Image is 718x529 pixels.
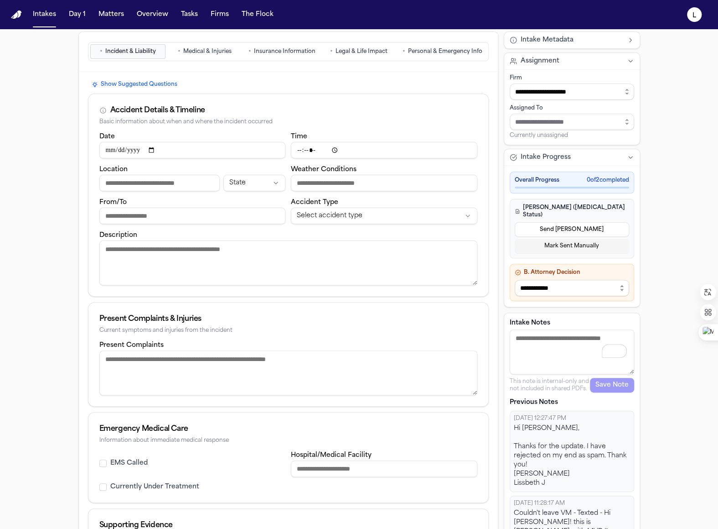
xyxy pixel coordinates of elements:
div: [DATE] 11:28:17 AM [514,500,630,507]
span: Overall Progress [515,177,559,184]
textarea: Incident description [99,241,477,285]
input: Incident location [99,175,220,191]
p: Previous Notes [510,398,634,407]
h4: [PERSON_NAME] ([MEDICAL_DATA] Status) [515,204,629,219]
button: Go to Legal & Life Impact [321,44,397,59]
input: Hospital or medical facility [291,461,477,477]
input: Select firm [510,84,634,100]
span: • [178,47,181,56]
div: Hi [PERSON_NAME], Thanks for the update. I have rejected on my end as spam. Thank you! [PERSON_NA... [514,424,630,488]
label: EMS Called [110,459,148,468]
label: From/To [99,199,127,206]
label: Date [99,133,115,140]
div: Firm [510,74,634,82]
p: This note is internal-only and not included in shared PDFs. [510,378,590,393]
div: Present Complaints & Injuries [99,314,477,325]
button: Tasks [177,6,201,23]
div: Accident Details & Timeline [110,105,205,116]
button: Day 1 [65,6,89,23]
textarea: To enrich screen reader interactions, please activate Accessibility in Grammarly extension settings [510,330,634,374]
span: Currently unassigned [510,132,568,139]
div: Current symptoms and injuries from the incident [99,327,477,334]
span: Assignment [521,57,559,66]
span: Incident & Liability [105,48,156,55]
label: Time [291,133,307,140]
button: Go to Personal & Emergency Info [398,44,486,59]
button: Assignment [504,53,640,69]
div: Emergency Medical Care [99,424,477,435]
button: Go to Medical & Injuries [167,44,243,59]
span: Insurance Information [254,48,315,55]
label: Hospital/Medical Facility [291,452,372,459]
span: • [330,47,333,56]
span: Medical & Injuries [183,48,232,55]
label: Description [99,232,137,239]
button: Intake Metadata [504,32,640,48]
button: Go to Insurance Information [244,44,320,59]
label: Intake Notes [510,319,634,328]
input: Weather conditions [291,175,477,191]
span: Intake Progress [521,153,571,162]
button: The Flock [238,6,277,23]
label: Currently Under Treatment [110,482,199,492]
button: Intakes [29,6,60,23]
input: Incident date [99,142,286,158]
button: Show Suggested Questions [88,79,181,90]
button: Intake Progress [504,149,640,166]
button: Send [PERSON_NAME] [515,222,629,237]
span: Intake Metadata [521,36,573,45]
textarea: Present complaints [99,351,477,395]
button: Overview [133,6,172,23]
input: Incident time [291,142,477,158]
a: Home [11,10,22,19]
span: • [403,47,405,56]
label: Present Complaints [99,342,164,349]
button: Go to Incident & Liability [90,44,165,59]
span: • [248,47,251,56]
label: Weather Conditions [291,166,356,173]
input: Assign to staff member [510,114,634,130]
div: Information about immediate medical response [99,437,477,444]
span: 0 of 2 completed [587,177,629,184]
span: Legal & Life Impact [336,48,387,55]
label: Location [99,166,128,173]
div: Basic information about when and where the incident occurred [99,119,477,126]
span: Personal & Emergency Info [408,48,482,55]
button: Mark Sent Manually [515,239,629,253]
h4: B. Attorney Decision [515,269,629,276]
span: • [100,47,103,56]
div: [DATE] 12:27:47 PM [514,415,630,422]
button: Matters [95,6,128,23]
label: Accident Type [291,199,338,206]
div: Assigned To [510,105,634,112]
button: Firms [207,6,232,23]
img: Finch Logo [11,10,22,19]
input: From/To destination [99,208,286,224]
button: Incident state [223,175,285,191]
